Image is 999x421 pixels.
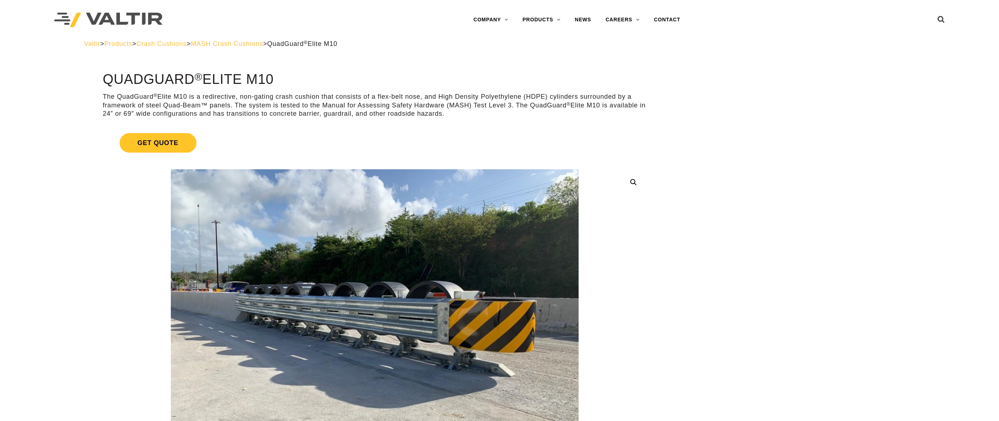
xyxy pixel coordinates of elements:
a: PRODUCTS [515,13,568,27]
span: Get Quote [120,133,196,153]
a: NEWS [567,13,598,27]
a: Products [104,40,132,47]
sup: ® [567,101,571,107]
a: Valtir [84,40,100,47]
a: Get Quote [103,124,647,161]
span: QuadGuard Elite M10 [267,40,337,47]
a: CAREERS [598,13,647,27]
a: COMPANY [466,13,515,27]
a: Crash Cushions [137,40,187,47]
p: The QuadGuard Elite M10 is a redirective, non-gating crash cushion that consists of a flex-belt n... [103,93,647,118]
img: Valtir [54,13,163,27]
h1: QuadGuard Elite M10 [103,72,647,87]
sup: ® [153,93,157,98]
a: MASH Crash Cushions [191,40,263,47]
div: > > > > [84,40,915,48]
sup: ® [195,71,203,82]
a: CONTACT [647,13,688,27]
sup: ® [304,40,308,45]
